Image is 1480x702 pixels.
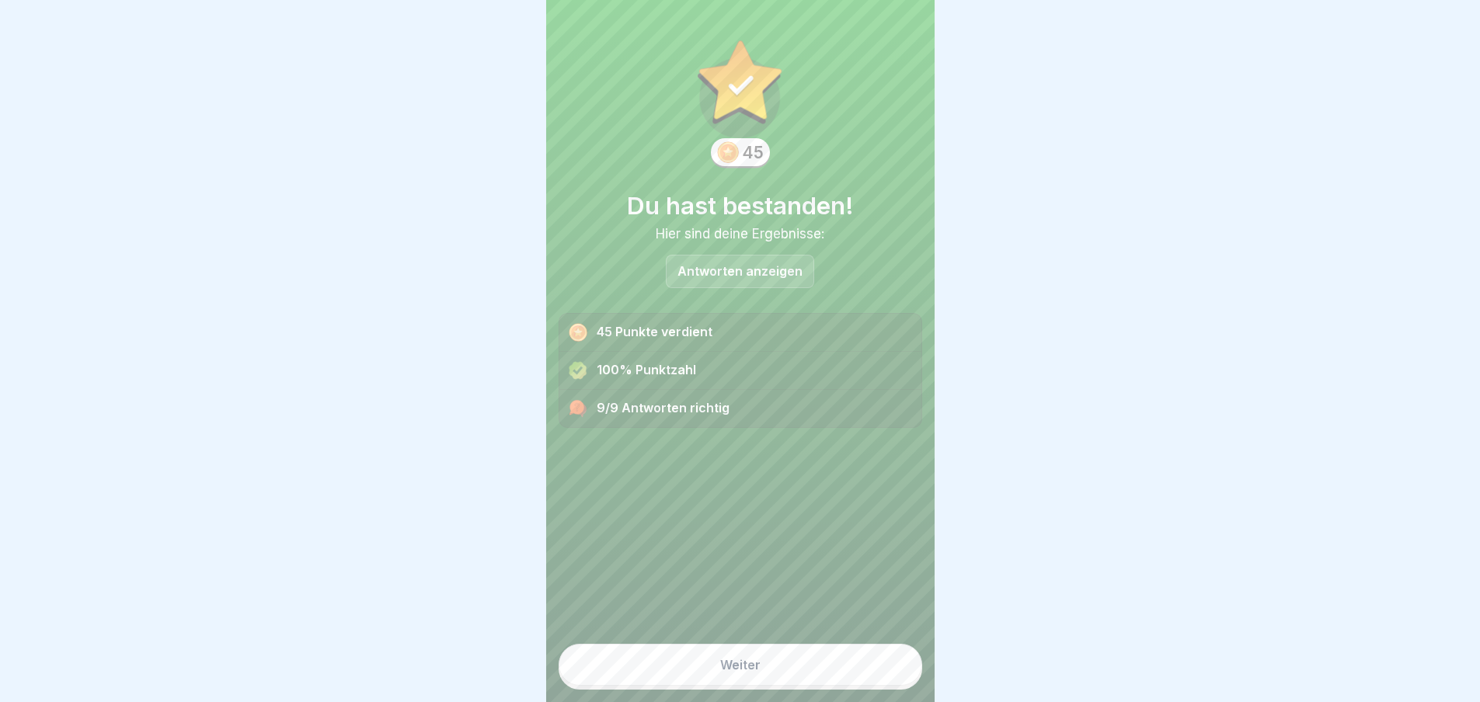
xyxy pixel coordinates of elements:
[559,191,922,220] h1: Du hast bestanden!
[559,644,922,686] button: Weiter
[677,265,803,278] p: Antworten anzeigen
[559,390,921,427] div: 9/9 Antworten richtig
[559,314,921,352] div: 45 Punkte verdient
[742,143,764,162] div: 45
[559,226,922,242] div: Hier sind deine Ergebnisse:
[720,658,761,672] div: Weiter
[559,352,921,390] div: 100% Punktzahl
